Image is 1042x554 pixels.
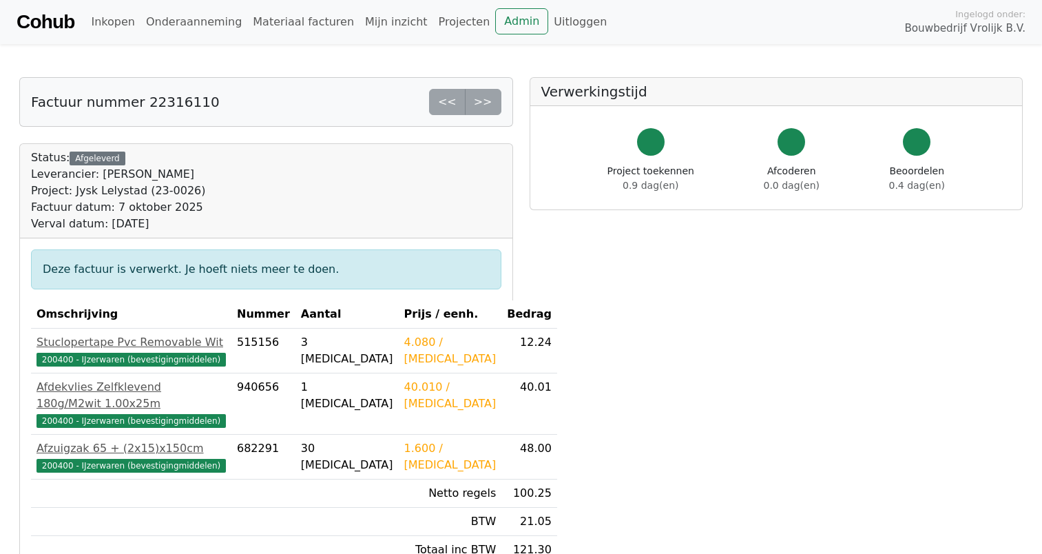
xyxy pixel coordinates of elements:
[404,379,497,412] div: 40.010 / [MEDICAL_DATA]
[301,379,393,412] div: 1 [MEDICAL_DATA]
[301,334,393,367] div: 3 [MEDICAL_DATA]
[607,164,694,193] div: Project toekennen
[904,21,1025,37] span: Bouwbedrijf Vrolijk B.V.
[548,8,612,36] a: Uitloggen
[70,152,125,165] div: Afgeleverd
[31,166,205,183] div: Leverancier: [PERSON_NAME]
[541,83,1012,100] h5: Verwerkingstijd
[399,300,502,329] th: Prijs / eenh.
[231,373,295,435] td: 940656
[31,150,205,232] div: Status:
[501,300,557,329] th: Bedrag
[501,508,557,536] td: 21.05
[140,8,247,36] a: Onderaanneming
[37,353,226,367] span: 200400 - IJzerwaren (bevestigingmiddelen)
[955,8,1025,21] span: Ingelogd onder:
[85,8,140,36] a: Inkopen
[295,300,399,329] th: Aantal
[37,440,226,457] div: Afzuigzak 65 + (2x15)x150cm
[399,508,502,536] td: BTW
[37,334,226,351] div: Stuclopertape Pvc Removable Wit
[231,300,295,329] th: Nummer
[889,164,945,193] div: Beoordelen
[404,440,497,473] div: 1.600 / [MEDICAL_DATA]
[764,164,820,193] div: Afcoderen
[495,8,548,34] a: Admin
[37,379,226,412] div: Afdekvlies Zelfklevend 180g/M2wit 1.00x25m
[37,440,226,473] a: Afzuigzak 65 + (2x15)x150cm200400 - IJzerwaren (bevestigingmiddelen)
[17,6,74,39] a: Cohub
[501,480,557,508] td: 100.25
[31,94,220,110] h5: Factuur nummer 22316110
[231,435,295,480] td: 682291
[37,334,226,367] a: Stuclopertape Pvc Removable Wit200400 - IJzerwaren (bevestigingmiddelen)
[889,180,945,191] span: 0.4 dag(en)
[37,414,226,428] span: 200400 - IJzerwaren (bevestigingmiddelen)
[501,373,557,435] td: 40.01
[404,334,497,367] div: 4.080 / [MEDICAL_DATA]
[31,249,501,289] div: Deze factuur is verwerkt. Je hoeft niets meer te doen.
[31,300,231,329] th: Omschrijving
[247,8,360,36] a: Materiaal facturen
[31,199,205,216] div: Factuur datum: 7 oktober 2025
[433,8,496,36] a: Projecten
[231,329,295,373] td: 515156
[764,180,820,191] span: 0.0 dag(en)
[623,180,678,191] span: 0.9 dag(en)
[360,8,433,36] a: Mijn inzicht
[501,435,557,480] td: 48.00
[399,480,502,508] td: Netto regels
[31,183,205,199] div: Project: Jysk Lelystad (23-0026)
[501,329,557,373] td: 12.24
[37,459,226,473] span: 200400 - IJzerwaren (bevestigingmiddelen)
[37,379,226,429] a: Afdekvlies Zelfklevend 180g/M2wit 1.00x25m200400 - IJzerwaren (bevestigingmiddelen)
[301,440,393,473] div: 30 [MEDICAL_DATA]
[31,216,205,232] div: Verval datum: [DATE]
